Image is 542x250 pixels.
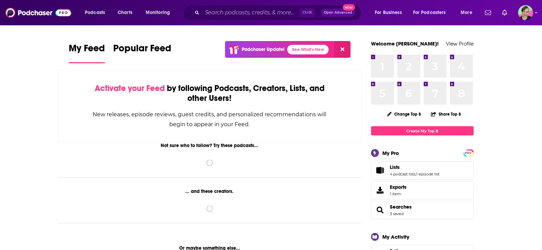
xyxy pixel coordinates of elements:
span: 1 item [390,192,407,196]
a: Lists [373,166,387,175]
a: 1 episode list [416,172,439,176]
span: My Feed [69,42,105,58]
span: For Podcasters [413,8,446,17]
span: Exports [373,185,387,195]
a: Charts [113,7,136,18]
button: Change Top 8 [383,110,425,118]
input: Search podcasts, credits, & more... [202,7,299,18]
a: See What's New [287,45,329,54]
p: Podchaser Update! [242,47,285,52]
button: Open AdvancedNew [321,9,355,17]
button: open menu [370,7,410,18]
button: open menu [409,7,456,18]
span: For Business [375,8,402,17]
span: Activate your Feed [95,83,165,93]
span: Exports [390,184,407,190]
div: by following Podcasts, Creators, Lists, and other Users! [92,83,327,103]
button: open menu [456,7,481,18]
a: Lists [390,164,439,170]
span: Searches [371,201,474,219]
img: Podchaser - Follow, Share and Rate Podcasts [5,6,71,19]
a: Welcome [PERSON_NAME]! [371,40,439,47]
span: Charts [118,8,132,17]
button: Show profile menu [518,5,533,20]
a: 4 podcast lists [390,172,415,176]
div: New releases, episode reviews, guest credits, and personalized recommendations will begin to appe... [92,109,327,129]
span: Podcasts [85,8,105,17]
span: Open Advanced [324,11,352,14]
a: View Profile [446,40,474,47]
a: PRO [464,150,473,155]
span: PRO [464,150,473,156]
span: Monitoring [146,8,170,17]
span: Popular Feed [113,42,171,58]
span: Lists [390,164,400,170]
a: Show notifications dropdown [482,7,494,18]
div: My Activity [382,234,409,240]
a: Create My Top 8 [371,126,474,135]
span: , [415,172,416,176]
a: Searches [390,204,412,210]
a: My Feed [69,42,105,63]
span: Lists [371,161,474,180]
a: Show notifications dropdown [499,7,510,18]
span: New [343,4,355,11]
div: ... and these creators. [58,188,362,194]
span: Logged in as LizDVictoryBelt [518,5,533,20]
a: Exports [371,181,474,199]
div: Search podcasts, credits, & more... [190,5,368,21]
div: My Pro [382,150,399,156]
a: Searches [373,205,387,215]
button: open menu [141,7,179,18]
a: 3 saved [390,211,404,216]
span: Ctrl K [299,8,315,17]
button: open menu [80,7,114,18]
div: Not sure who to follow? Try these podcasts... [58,143,362,148]
span: More [461,8,472,17]
img: User Profile [518,5,533,20]
a: Popular Feed [113,42,171,63]
button: Share Top 8 [431,107,461,121]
